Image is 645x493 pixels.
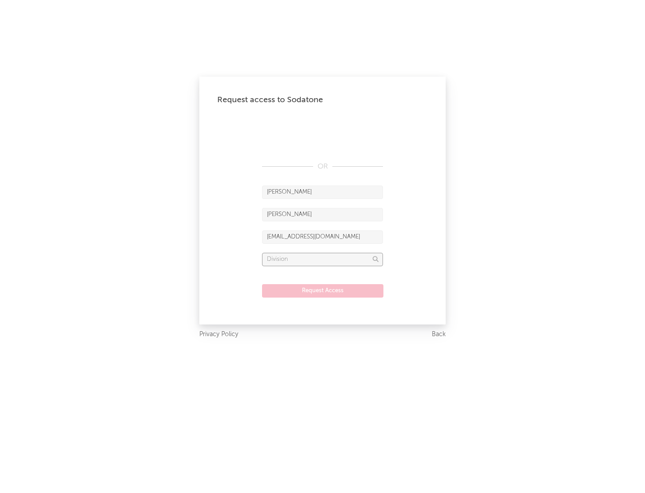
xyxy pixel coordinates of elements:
input: Division [262,253,383,266]
button: Request Access [262,284,383,298]
div: OR [262,161,383,172]
div: Request access to Sodatone [217,95,428,105]
a: Privacy Policy [199,329,238,340]
input: Email [262,230,383,244]
input: Last Name [262,208,383,221]
a: Back [432,329,446,340]
input: First Name [262,186,383,199]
